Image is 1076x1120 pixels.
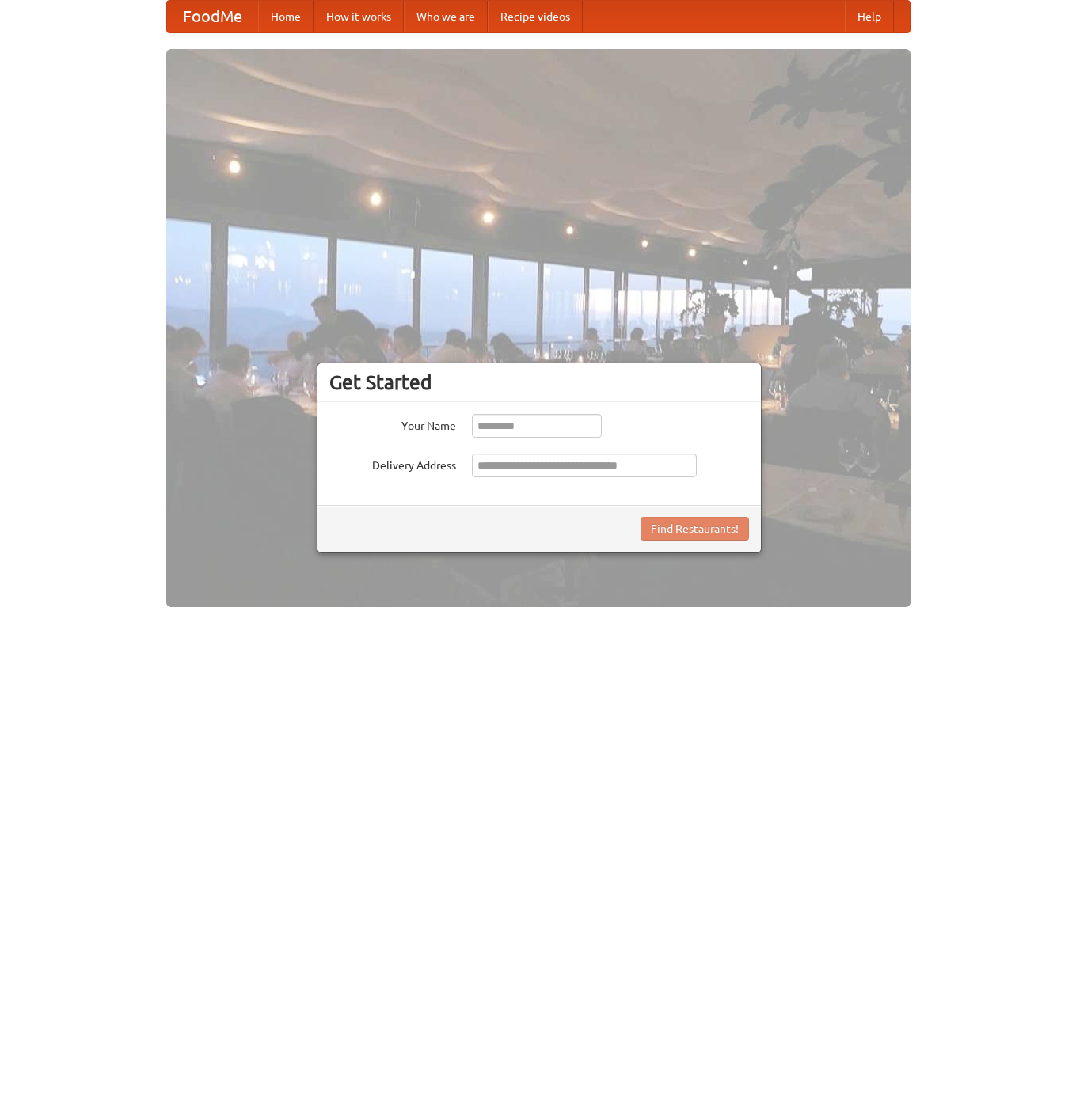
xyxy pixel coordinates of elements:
[488,1,583,32] a: Recipe videos
[329,454,456,473] label: Delivery Address
[329,414,456,434] label: Your Name
[258,1,314,32] a: Home
[641,517,749,541] button: Find Restaurants!
[329,370,749,394] h3: Get Started
[167,1,258,32] a: FoodMe
[404,1,488,32] a: Who we are
[845,1,894,32] a: Help
[314,1,404,32] a: How it works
